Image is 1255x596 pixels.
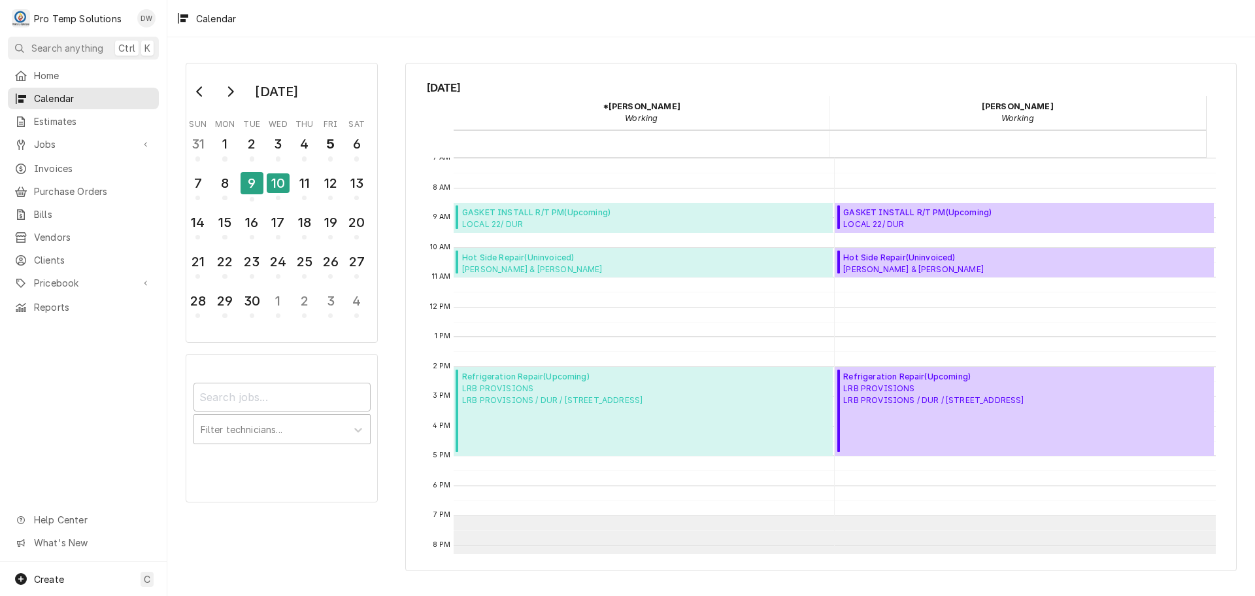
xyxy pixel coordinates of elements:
[835,248,1214,278] div: [Service] Hot Side Repair PARKER & OTIS PARKER & OTIS/ DUR / 324 Blackwell St, Durham, NC 27701 I...
[835,203,1214,233] div: [Service] GASKET INSTALL R/T PM LOCAL 22/ DUR LOCAL22 / DURHAM / 2200 W Main St, Durham, NC 27705...
[34,230,152,244] span: Vendors
[268,252,288,272] div: 24
[188,213,208,232] div: 14
[429,480,454,491] span: 6 PM
[137,9,156,27] div: Dana Williams's Avatar
[454,203,833,233] div: GASKET INSTALL R/T PM(Upcoming)LOCAL 22/ DURLOCAL22 / [GEOGRAPHIC_DATA] / [STREET_ADDRESS]
[843,264,1156,274] span: [PERSON_NAME] & [PERSON_NAME] [PERSON_NAME] & [PERSON_NAME]/ DUR / [STREET_ADDRESS][PERSON_NAME]
[346,173,367,193] div: 13
[462,264,775,274] span: [PERSON_NAME] & [PERSON_NAME] [PERSON_NAME] & [PERSON_NAME]/ DUR / [STREET_ADDRESS][PERSON_NAME]
[187,81,213,102] button: Go to previous month
[294,291,314,311] div: 2
[144,572,150,586] span: C
[193,383,371,412] input: Search jobs...
[186,354,378,502] div: Calendar Filters
[34,300,152,314] span: Reports
[8,65,159,86] a: Home
[268,134,288,154] div: 3
[430,152,454,163] span: 7 AM
[193,371,371,458] div: Calendar Filters
[34,276,133,290] span: Pricebook
[320,291,341,311] div: 3
[118,41,135,55] span: Ctrl
[462,207,676,219] span: GASKET INSTALL R/T PM ( Upcoming )
[188,291,208,311] div: 28
[843,383,1024,406] span: LRB PROVISIONS LRB PROVISIONS / DUR / [STREET_ADDRESS]
[429,540,454,550] span: 8 PM
[34,574,64,585] span: Create
[34,253,152,267] span: Clients
[137,9,156,27] div: DW
[344,114,370,130] th: Saturday
[294,213,314,232] div: 18
[34,114,152,128] span: Estimates
[268,291,288,311] div: 1
[429,391,454,401] span: 3 PM
[265,114,291,130] th: Wednesday
[829,96,1206,129] div: Dakota Williams - Working
[8,226,159,248] a: Vendors
[12,9,30,27] div: P
[8,203,159,225] a: Bills
[31,41,103,55] span: Search anything
[34,12,122,26] div: Pro Temp Solutions
[843,207,1057,219] span: GASKET INSTALL R/T PM ( Upcoming )
[454,96,830,129] div: *Kevin Williams - Working
[429,272,454,282] span: 11 AM
[429,183,454,193] span: 8 AM
[34,536,151,550] span: What's New
[12,9,30,27] div: Pro Temp Solutions's Avatar
[429,450,454,461] span: 5 PM
[8,88,159,109] a: Calendar
[214,291,235,311] div: 29
[34,184,152,198] span: Purchase Orders
[625,113,658,123] em: Working
[242,134,262,154] div: 2
[186,63,378,343] div: Calendar Day Picker
[454,248,833,278] div: [Service] Hot Side Repair PARKER & OTIS PARKER & OTIS/ DUR / 324 Blackwell St, Durham, NC 27701 I...
[427,79,1216,96] span: [DATE]
[34,513,151,527] span: Help Center
[429,421,454,431] span: 4 PM
[346,213,367,232] div: 20
[454,367,833,457] div: Refrigeration Repair(Upcoming)LRB PROVISIONSLRB PROVISIONS / DUR / [STREET_ADDRESS]
[318,114,344,130] th: Friday
[346,291,367,311] div: 4
[250,80,303,103] div: [DATE]
[843,252,1156,264] span: Hot Side Repair ( Uninvoiced )
[144,41,150,55] span: K
[843,219,1057,229] span: LOCAL 22/ DUR LOCAL22 / [GEOGRAPHIC_DATA] / [STREET_ADDRESS]
[982,101,1054,111] strong: [PERSON_NAME]
[346,134,367,154] div: 6
[242,291,262,311] div: 30
[430,510,454,520] span: 7 PM
[185,114,211,130] th: Sunday
[294,252,314,272] div: 25
[454,248,833,278] div: Hot Side Repair(Uninvoiced)[PERSON_NAME] & [PERSON_NAME][PERSON_NAME] & [PERSON_NAME]/ DUR / [STR...
[8,158,159,179] a: Invoices
[8,111,159,132] a: Estimates
[320,213,341,232] div: 19
[242,213,262,232] div: 16
[8,37,159,60] button: Search anythingCtrlK
[320,252,341,272] div: 26
[462,383,643,406] span: LRB PROVISIONS LRB PROVISIONS / DUR / [STREET_ADDRESS]
[8,249,159,271] a: Clients
[214,252,235,272] div: 22
[34,137,133,151] span: Jobs
[462,219,676,229] span: LOCAL 22/ DUR LOCAL22 / [GEOGRAPHIC_DATA] / [STREET_ADDRESS]
[292,114,318,130] th: Thursday
[320,173,341,193] div: 12
[211,114,239,130] th: Monday
[188,252,208,272] div: 21
[429,361,454,372] span: 2 PM
[405,63,1237,571] div: Calendar Calendar
[320,134,341,154] div: 5
[214,213,235,232] div: 15
[431,331,454,342] span: 1 PM
[835,367,1214,457] div: Refrigeration Repair(Upcoming)LRB PROVISIONSLRB PROVISIONS / DUR / [STREET_ADDRESS]
[34,207,152,221] span: Bills
[835,367,1214,457] div: [Service] Refrigeration Repair LRB PROVISIONS LRB PROVISIONS / DUR / 2009 Guess Rd, Durham, NC 27...
[346,252,367,272] div: 27
[214,134,235,154] div: 1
